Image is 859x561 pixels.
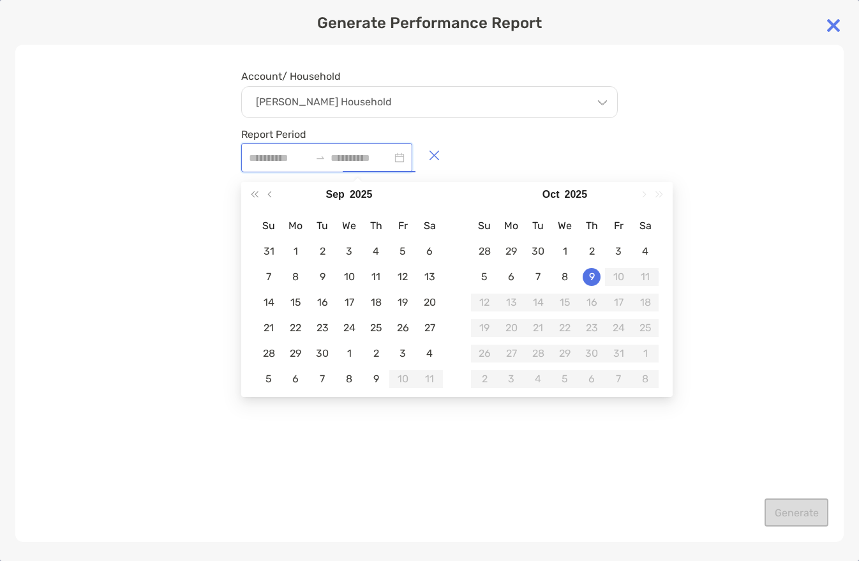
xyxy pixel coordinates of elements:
div: 24 [340,319,358,337]
td: 2025-09-09 [309,264,336,290]
td: 2025-09-28 [255,341,282,366]
td: 2025-09-25 [362,315,389,341]
div: 1 [340,345,358,363]
div: 17 [340,294,358,311]
div: 6 [583,370,601,388]
div: 13 [502,294,520,311]
th: We [551,213,578,239]
td: 2025-10-17 [605,290,632,315]
td: 2025-10-19 [471,315,498,341]
td: 2025-09-05 [389,239,416,264]
div: 16 [313,294,331,311]
td: 2025-10-30 [578,341,605,366]
td: 2025-11-08 [632,366,659,392]
img: close modal icon [821,13,846,38]
td: 2025-09-14 [255,290,282,315]
td: 2025-09-06 [416,239,443,264]
button: Last year (Control + left) [246,182,263,207]
div: 4 [636,243,654,260]
td: 2025-10-08 [551,264,578,290]
div: 20 [421,294,438,311]
div: 10 [609,268,627,286]
div: 28 [260,345,278,363]
div: 28 [475,243,493,260]
div: 27 [421,319,438,337]
td: 2025-09-16 [309,290,336,315]
div: 19 [394,294,412,311]
td: 2025-09-24 [336,315,362,341]
div: 11 [421,370,438,388]
td: 2025-08-31 [255,239,282,264]
div: 13 [421,268,438,286]
td: 2025-09-22 [282,315,309,341]
td: 2025-09-03 [336,239,362,264]
td: 2025-09-02 [309,239,336,264]
div: 29 [502,243,520,260]
td: 2025-09-26 [389,315,416,341]
td: 2025-10-01 [551,239,578,264]
td: 2025-10-07 [309,366,336,392]
th: Sa [416,213,443,239]
div: 29 [287,345,304,363]
div: 23 [583,319,601,337]
td: 2025-10-12 [471,290,498,315]
td: 2025-10-27 [498,341,525,366]
div: 10 [394,370,412,388]
td: 2025-09-29 [498,239,525,264]
td: 2025-10-04 [416,341,443,366]
td: 2025-10-05 [255,366,282,392]
td: 2025-10-20 [498,315,525,341]
th: Tu [525,213,551,239]
td: 2025-10-29 [551,341,578,366]
td: 2025-10-31 [605,341,632,366]
td: 2025-10-02 [362,341,389,366]
td: 2025-10-23 [578,315,605,341]
td: 2025-10-06 [282,366,309,392]
td: 2025-10-16 [578,290,605,315]
div: 3 [609,243,627,260]
td: 2025-09-21 [255,315,282,341]
th: Mo [282,213,309,239]
td: 2025-09-01 [282,239,309,264]
span: swap-right [315,153,325,163]
div: 31 [260,243,278,260]
div: 2 [313,243,331,260]
div: 6 [287,370,304,388]
td: 2025-10-08 [336,366,362,392]
td: 2025-09-23 [309,315,336,341]
div: 30 [313,345,331,363]
div: 2 [367,345,385,363]
td: 2025-11-01 [632,341,659,366]
td: 2025-09-29 [282,341,309,366]
div: 4 [421,345,438,363]
div: 21 [529,319,547,337]
th: Th [578,213,605,239]
div: 12 [475,294,493,311]
div: 29 [556,345,574,363]
div: 12 [394,268,412,286]
td: 2025-10-21 [525,315,551,341]
div: 8 [636,370,654,388]
div: 5 [260,370,278,388]
div: 3 [502,370,520,388]
div: 26 [475,345,493,363]
td: 2025-10-10 [605,264,632,290]
div: 14 [529,294,547,311]
td: 2025-09-30 [525,239,551,264]
td: 2025-10-09 [578,264,605,290]
td: 2025-10-07 [525,264,551,290]
div: 2 [475,370,493,388]
div: 24 [609,319,627,337]
div: 4 [529,370,547,388]
td: 2025-11-05 [551,366,578,392]
div: 22 [556,319,574,337]
td: 2025-11-04 [525,366,551,392]
td: 2025-10-02 [578,239,605,264]
div: 1 [556,243,574,260]
td: 2025-11-07 [605,366,632,392]
td: 2025-10-10 [389,366,416,392]
td: 2025-09-13 [416,264,443,290]
td: 2025-10-04 [632,239,659,264]
td: 2025-10-09 [362,366,389,392]
th: Fr [389,213,416,239]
